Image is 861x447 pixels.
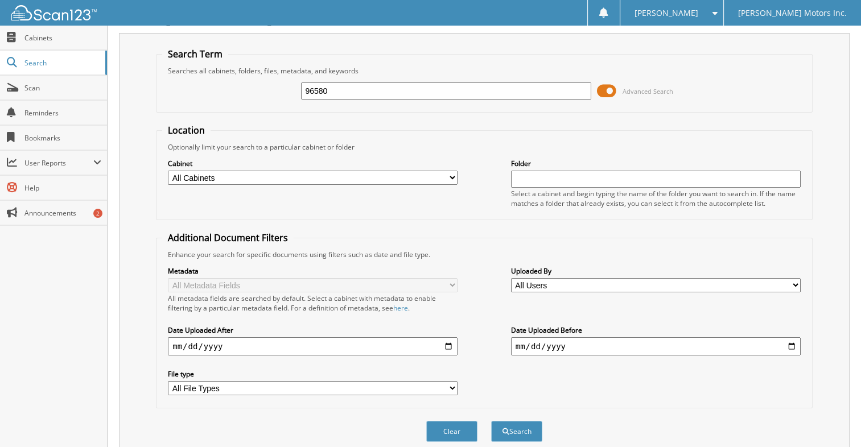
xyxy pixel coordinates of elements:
[162,231,294,244] legend: Additional Document Filters
[24,158,93,168] span: User Reports
[511,159,801,168] label: Folder
[635,10,698,16] span: [PERSON_NAME]
[162,142,806,152] div: Optionally limit your search to a particular cabinet or folder
[162,48,228,60] legend: Search Term
[738,10,847,16] span: [PERSON_NAME] Motors Inc.
[11,5,97,20] img: scan123-logo-white.svg
[162,66,806,76] div: Searches all cabinets, folders, files, metadata, and keywords
[162,250,806,259] div: Enhance your search for specific documents using filters such as date and file type.
[168,337,458,355] input: start
[511,266,801,276] label: Uploaded By
[168,266,458,276] label: Metadata
[24,83,101,93] span: Scan
[24,58,100,68] span: Search
[24,33,101,43] span: Cabinets
[93,209,102,218] div: 2
[162,124,211,136] legend: Location
[623,87,673,96] span: Advanced Search
[511,337,801,355] input: end
[426,421,477,442] button: Clear
[511,325,801,335] label: Date Uploaded Before
[168,369,458,379] label: File type
[168,293,458,313] div: All metadata fields are searched by default. Select a cabinet with metadata to enable filtering b...
[24,108,101,118] span: Reminders
[491,421,542,442] button: Search
[24,133,101,143] span: Bookmarks
[168,159,458,168] label: Cabinet
[24,208,101,218] span: Announcements
[511,189,801,208] div: Select a cabinet and begin typing the name of the folder you want to search in. If the name match...
[24,183,101,193] span: Help
[168,325,458,335] label: Date Uploaded After
[393,303,408,313] a: here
